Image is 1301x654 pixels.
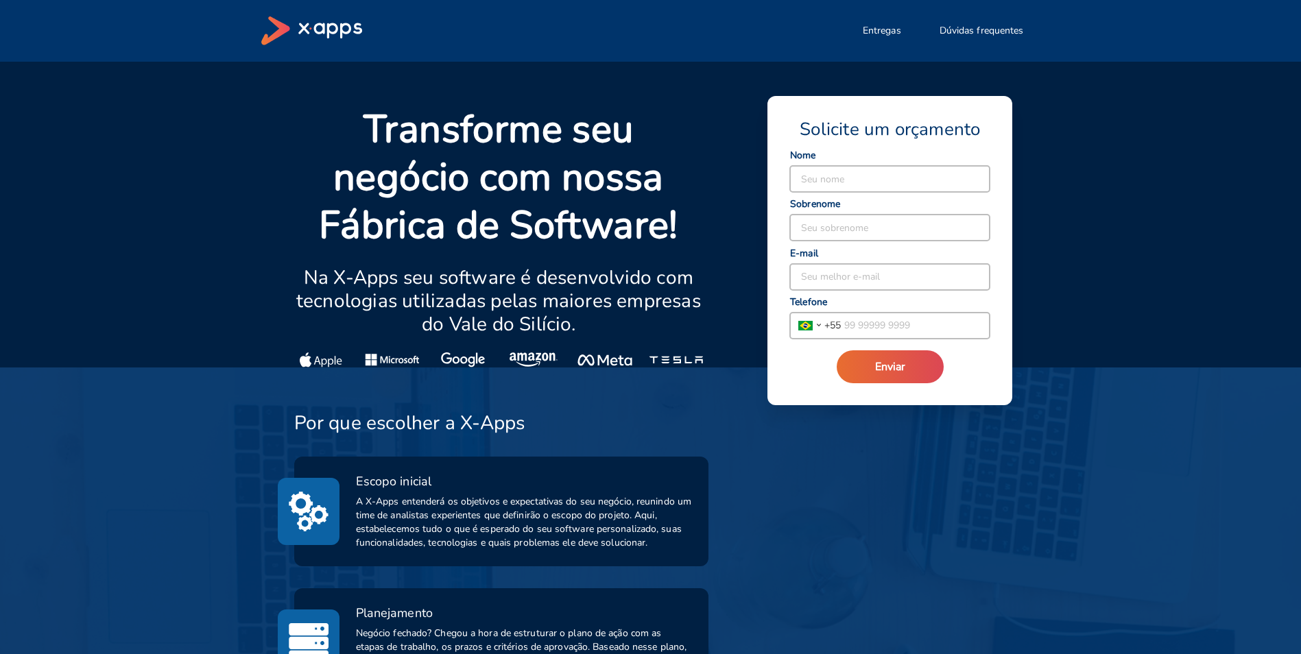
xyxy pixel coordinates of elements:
[923,17,1040,45] button: Dúvidas frequentes
[289,489,329,534] img: method1_initial_scope.svg
[790,166,990,192] input: Seu nome
[846,17,918,45] button: Entregas
[577,352,632,367] img: Meta
[356,495,693,550] span: A X-Apps entenderá os objetivos e expectativas do seu negócio, reunindo um time de analistas expe...
[841,313,990,339] input: 99 99999 9999
[824,318,841,332] span: + 55
[790,264,990,290] input: Seu melhor e-mail
[294,106,704,250] p: Transforme seu negócio com nossa Fábrica de Software!
[940,24,1024,38] span: Dúvidas frequentes
[356,605,433,621] span: Planejamento
[800,118,980,141] span: Solicite um orçamento
[790,215,990,241] input: Seu sobrenome
[300,352,342,367] img: Apple
[510,352,559,367] img: Amazon
[863,24,901,38] span: Entregas
[441,352,486,367] img: Google
[649,352,703,367] img: Tesla
[294,411,525,435] h3: Por que escolher a X-Apps
[356,473,431,489] span: Escopo inicial
[875,359,905,374] span: Enviar
[294,266,704,336] p: Na X-Apps seu software é desenvolvido com tecnologias utilizadas pelas maiores empresas do Vale d...
[837,350,944,383] button: Enviar
[365,352,419,367] img: Microsoft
